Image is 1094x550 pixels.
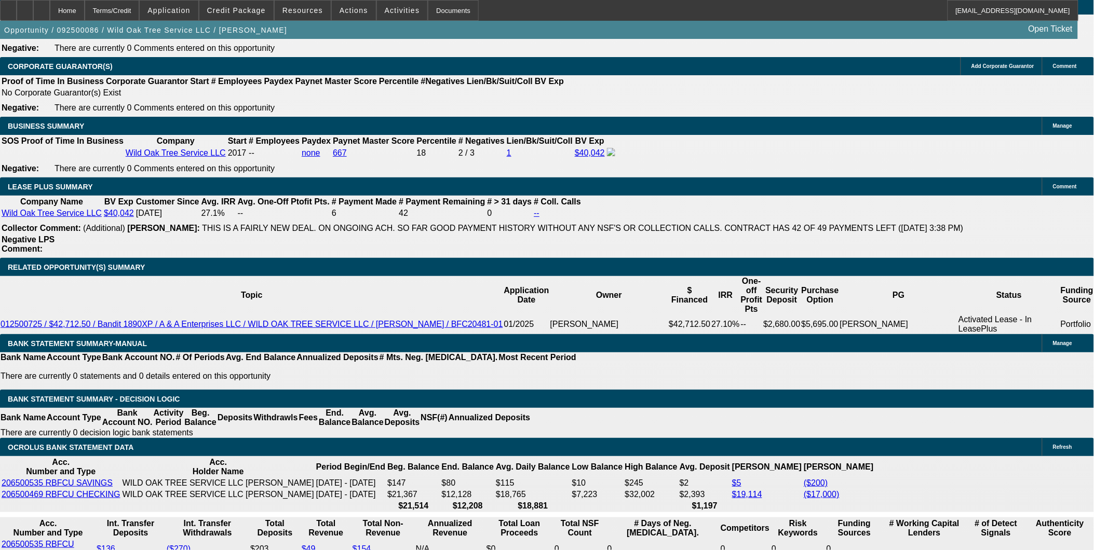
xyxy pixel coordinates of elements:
[4,26,287,34] span: Opportunity / 092500086 / Wild Oak Tree Service LLC / [PERSON_NAME]
[507,148,511,157] a: 1
[237,208,330,218] td: --
[387,457,440,477] th: Beg. Balance
[1,76,104,87] th: Proof of Time In Business
[495,501,571,511] th: $18,881
[8,395,180,403] span: Bank Statement Summary - Decision Logic
[1027,518,1093,538] th: Authenticity Score
[190,77,209,86] b: Start
[331,208,397,218] td: 6
[441,501,494,511] th: $12,208
[253,408,298,428] th: Withdrawls
[679,478,731,488] td: $2
[487,208,533,218] td: 0
[217,408,253,428] th: Deposits
[2,478,113,487] a: 206500535 RBFCU SAVINGS
[448,408,531,428] th: Annualized Deposits
[467,77,533,86] b: Lien/Bk/Suit/Coll
[228,136,247,145] b: Start
[415,518,485,538] th: Annualized Revenue
[296,352,379,363] th: Annualized Deposits
[295,77,377,86] b: Paynet Master Score
[207,6,266,15] span: Credit Package
[2,209,102,217] a: Wild Oak Tree Service LLC
[184,408,217,428] th: Beg. Balance
[607,148,615,156] img: facebook-icon.png
[679,489,731,500] td: $2,393
[166,518,249,538] th: Int. Transfer Withdrawals
[249,148,254,157] span: --
[318,408,351,428] th: End. Balance
[175,352,225,363] th: # Of Periods
[46,408,102,428] th: Account Type
[127,224,200,232] b: [PERSON_NAME]:
[732,490,762,499] a: $19,114
[732,478,741,487] a: $5
[83,224,125,232] span: (Additional)
[668,314,711,334] td: $42,712.50
[1024,20,1077,38] a: Open Ticket
[55,103,275,112] span: There are currently 0 Comments entered on this opportunity
[8,443,133,451] span: OCROLUS BANK STATEMENT DATA
[379,77,418,86] b: Percentile
[202,224,963,232] span: THIS IS A FAIRLY NEW DEAL. ON ONGOING ACH. SO FAR GOOD PAYMENT HISTORY WITHOUT ANY NSF'S OR COLLE...
[1,136,20,146] th: SOS
[122,457,315,477] th: Acc. Holder Name
[1,372,576,381] p: There are currently 0 statements and 0 details entered on this opportunity
[316,478,386,488] td: [DATE] - [DATE]
[495,478,571,488] td: $115
[299,408,318,428] th: Fees
[668,276,711,314] th: $ Financed
[1060,276,1094,314] th: Funding Source
[804,490,840,499] a: ($17,000)
[102,408,153,428] th: Bank Account NO.
[504,314,550,334] td: 01/2025
[55,164,275,173] span: There are currently 0 Comments entered on this opportunity
[575,136,604,145] b: BV Exp
[249,136,300,145] b: # Employees
[8,62,113,71] span: CORPORATE GUARANTOR(S)
[550,276,669,314] th: Owner
[2,235,55,253] b: Negative LPS Comment:
[282,6,323,15] span: Resources
[625,457,678,477] th: High Balance
[417,148,456,158] div: 18
[421,77,465,86] b: #Negatives
[104,209,134,217] a: $40,042
[8,263,145,271] span: RELATED OPPORTUNITY(S) SUMMARY
[803,457,874,477] th: [PERSON_NAME]
[625,489,678,500] td: $32,002
[495,489,571,500] td: $18,765
[316,457,386,477] th: Period Begin/End
[498,352,577,363] th: Most Recent Period
[126,148,226,157] a: Wild Oak Tree Service LLC
[534,197,581,206] b: # Coll. Calls
[679,457,731,477] th: Avg. Deposit
[1053,444,1072,450] span: Refresh
[332,197,397,206] b: # Payment Made
[275,1,331,20] button: Resources
[740,314,763,334] td: --
[1053,123,1072,129] span: Manage
[8,339,147,348] span: BANK STATEMENT SUMMARY-MANUAL
[136,208,200,218] td: [DATE]
[801,314,840,334] td: $5,695.00
[554,518,605,538] th: Sum of the Total NSF Count and Total Overdraft Fee Count from Ocrolus
[333,136,414,145] b: Paynet Master Score
[227,147,247,159] td: 2017
[1053,63,1077,69] span: Comment
[104,197,133,206] b: BV Exp
[2,490,120,499] a: 206500469 RBFCU CHECKING
[971,63,1034,69] span: Add Corporate Guarantor
[147,6,190,15] span: Application
[771,518,825,538] th: Risk Keywords
[804,478,828,487] a: ($200)
[201,208,236,218] td: 27.1%
[399,197,485,206] b: # Payment Remaining
[211,77,262,86] b: # Employees
[488,197,532,206] b: # > 31 days
[763,314,801,334] td: $2,680.00
[840,276,958,314] th: PG
[384,408,421,428] th: Avg. Deposits
[884,518,965,538] th: # Working Capital Lenders
[302,148,320,157] a: none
